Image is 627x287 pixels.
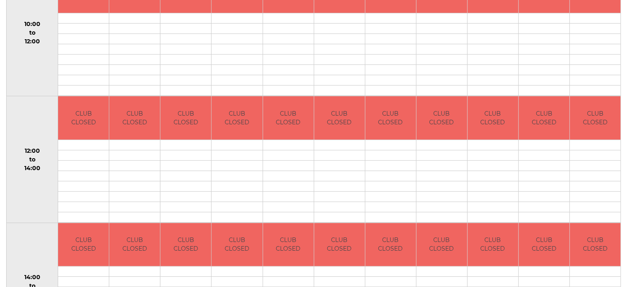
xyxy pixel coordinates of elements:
td: CLUB CLOSED [314,96,365,140]
td: CLUB CLOSED [58,96,109,140]
td: CLUB CLOSED [211,223,262,266]
td: CLUB CLOSED [263,96,314,140]
td: 12:00 to 14:00 [7,96,58,223]
td: CLUB CLOSED [467,96,518,140]
td: CLUB CLOSED [570,96,620,140]
td: CLUB CLOSED [58,223,109,266]
td: CLUB CLOSED [109,223,160,266]
td: CLUB CLOSED [365,96,416,140]
td: CLUB CLOSED [519,223,569,266]
td: CLUB CLOSED [416,96,467,140]
td: CLUB CLOSED [519,96,569,140]
td: CLUB CLOSED [570,223,620,266]
td: CLUB CLOSED [467,223,518,266]
td: CLUB CLOSED [160,96,211,140]
td: CLUB CLOSED [160,223,211,266]
td: CLUB CLOSED [109,96,160,140]
td: CLUB CLOSED [416,223,467,266]
td: CLUB CLOSED [365,223,416,266]
td: CLUB CLOSED [314,223,365,266]
td: CLUB CLOSED [211,96,262,140]
td: CLUB CLOSED [263,223,314,266]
